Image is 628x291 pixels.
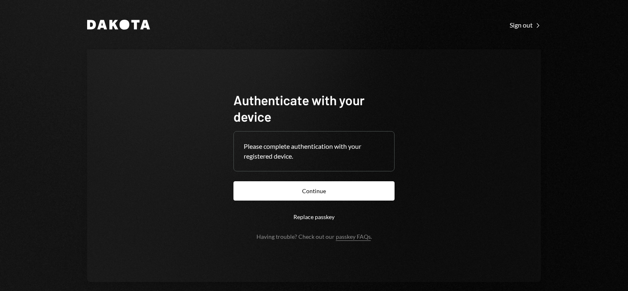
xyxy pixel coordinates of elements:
a: Sign out [510,20,541,29]
div: Please complete authentication with your registered device. [244,141,384,161]
a: passkey FAQs [336,233,371,241]
div: Having trouble? Check out our . [256,233,372,240]
h1: Authenticate with your device [233,92,395,125]
button: Continue [233,181,395,201]
button: Replace passkey [233,207,395,226]
div: Sign out [510,21,541,29]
